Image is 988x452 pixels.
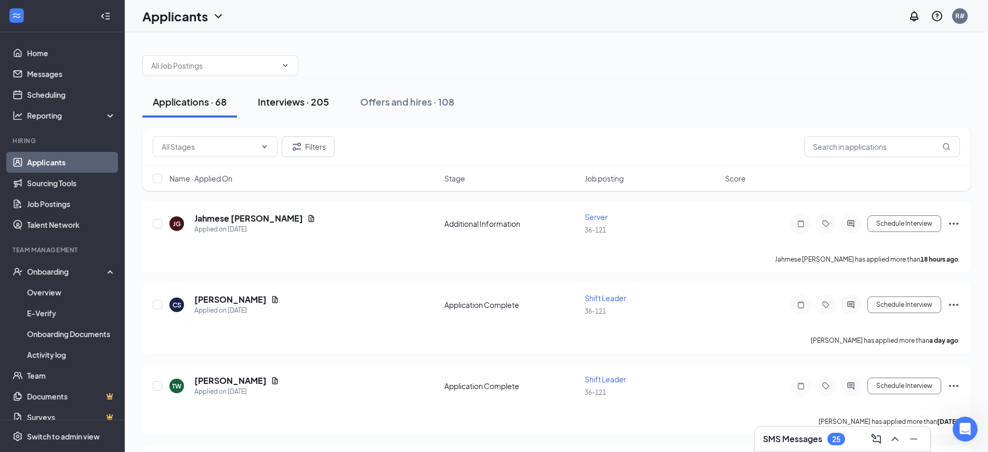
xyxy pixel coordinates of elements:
svg: ChevronDown [260,143,269,151]
svg: Ellipses [947,217,960,230]
h5: Jahmese [PERSON_NAME] [194,213,303,224]
h3: SMS Messages [763,433,822,445]
p: [PERSON_NAME] has applied more than . [819,417,960,426]
div: CS [173,301,181,309]
svg: ChevronDown [281,61,289,70]
div: Applied on [DATE] [194,386,279,397]
a: Applicants [27,152,116,173]
span: Stage [444,173,465,184]
span: Shift Leader [585,374,626,384]
svg: Tag [820,382,832,390]
div: Applied on [DATE] [194,305,279,316]
svg: UserCheck [12,266,23,277]
div: Hiring [12,136,114,145]
svg: WorkstreamLogo [11,10,22,21]
svg: Note [795,219,807,228]
button: Schedule Interview [867,296,941,313]
div: TW [172,382,181,391]
h1: Applicants [142,7,208,25]
a: Onboarding Documents [27,324,116,344]
button: ComposeMessage [868,431,885,447]
svg: Settings [12,431,23,442]
span: Shift Leader [585,293,626,303]
a: Sourcing Tools [27,173,116,193]
span: 36-121 [585,389,606,396]
iframe: Intercom live chat [953,417,978,442]
span: Job posting [585,173,624,184]
span: 36-121 [585,226,606,234]
svg: Document [271,295,279,304]
b: [DATE] [937,418,958,425]
input: All Job Postings [151,60,277,71]
div: Application Complete [444,300,578,310]
svg: MagnifyingGlass [942,143,951,151]
a: Activity log [27,344,116,365]
svg: Analysis [12,110,23,121]
svg: Tag [820,301,832,309]
div: Interviews · 205 [258,95,329,108]
a: SurveysCrown [27,407,116,428]
div: Reporting [27,110,116,121]
a: Job Postings [27,193,116,214]
b: a day ago [929,337,958,344]
svg: ActiveChat [845,382,857,390]
span: Name · Applied On [169,173,232,184]
svg: Tag [820,219,832,228]
svg: ComposeMessage [870,433,882,445]
div: R# [955,11,965,20]
span: 36-121 [585,307,606,315]
svg: Notifications [908,10,920,22]
svg: Note [795,301,807,309]
button: Filter Filters [282,136,335,157]
a: Scheduling [27,84,116,105]
svg: QuestionInfo [931,10,943,22]
div: Switch to admin view [27,431,100,442]
input: All Stages [162,141,256,152]
a: Team [27,365,116,386]
svg: Document [307,214,315,223]
svg: Document [271,377,279,385]
span: Server [585,212,608,222]
div: 25 [832,435,840,444]
div: Offers and hires · 108 [360,95,454,108]
a: Overview [27,282,116,303]
svg: ChevronDown [212,10,225,22]
span: Score [725,173,746,184]
a: Messages [27,63,116,84]
svg: Note [795,382,807,390]
h5: [PERSON_NAME] [194,375,267,386]
svg: ActiveChat [845,301,857,309]
button: Schedule Interview [867,378,941,394]
button: ChevronUp [887,431,903,447]
input: Search in applications [804,136,960,157]
p: [PERSON_NAME] has applied more than . [811,336,960,345]
svg: ChevronUp [889,433,901,445]
div: Application Complete [444,381,578,391]
svg: Collapse [100,11,111,21]
a: E-Verify [27,303,116,324]
svg: Filter [291,140,303,153]
div: Additional Information [444,218,578,229]
svg: Ellipses [947,299,960,311]
h5: [PERSON_NAME] [194,294,267,305]
button: Schedule Interview [867,215,941,232]
p: Jahmese [PERSON_NAME] has applied more than . [775,255,960,264]
div: Team Management [12,246,114,254]
svg: ActiveChat [845,219,857,228]
div: JG [173,219,181,228]
div: Applied on [DATE] [194,224,315,235]
a: Home [27,43,116,63]
a: DocumentsCrown [27,386,116,407]
svg: Minimize [907,433,920,445]
button: Minimize [905,431,922,447]
svg: Ellipses [947,380,960,392]
a: Talent Network [27,214,116,235]
b: 18 hours ago [920,255,958,263]
div: Applications · 68 [153,95,227,108]
div: Onboarding [27,266,107,277]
